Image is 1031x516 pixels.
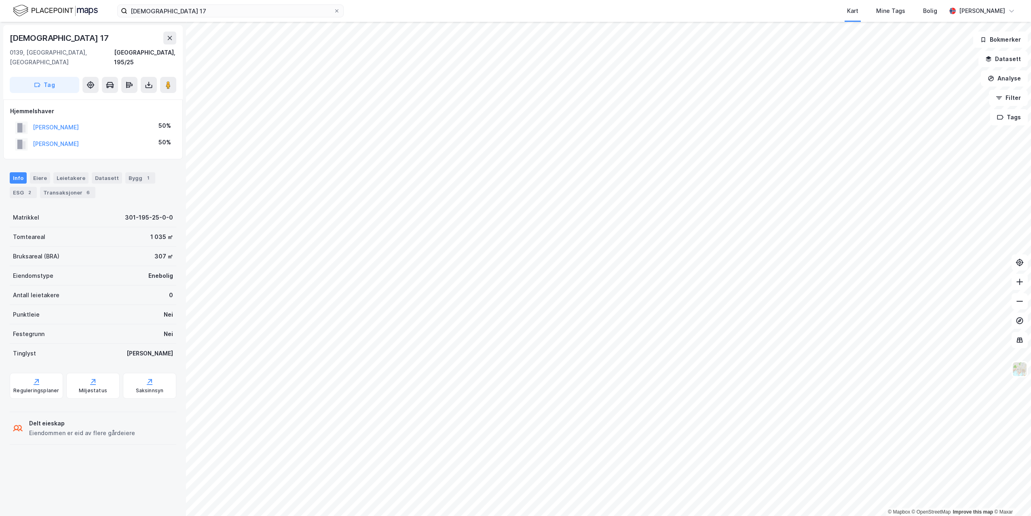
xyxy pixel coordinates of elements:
[989,90,1028,106] button: Filter
[10,187,37,198] div: ESG
[13,213,39,222] div: Matrikkel
[13,4,98,18] img: logo.f888ab2527a4732fd821a326f86c7f29.svg
[1012,362,1027,377] img: Z
[25,188,34,197] div: 2
[10,48,114,67] div: 0139, [GEOGRAPHIC_DATA], [GEOGRAPHIC_DATA]
[953,509,993,515] a: Improve this map
[13,232,45,242] div: Tomteareal
[164,329,173,339] div: Nei
[912,509,951,515] a: OpenStreetMap
[29,428,135,438] div: Eiendommen er eid av flere gårdeiere
[40,187,95,198] div: Transaksjoner
[10,32,110,44] div: [DEMOGRAPHIC_DATA] 17
[127,349,173,358] div: [PERSON_NAME]
[13,329,44,339] div: Festegrunn
[158,121,171,131] div: 50%
[13,310,40,319] div: Punktleie
[136,387,164,394] div: Saksinnsyn
[154,252,173,261] div: 307 ㎡
[13,290,59,300] div: Antall leietakere
[973,32,1028,48] button: Bokmerker
[84,188,92,197] div: 6
[990,109,1028,125] button: Tags
[127,5,334,17] input: Søk på adresse, matrikkel, gårdeiere, leietakere eller personer
[79,387,107,394] div: Miljøstatus
[959,6,1005,16] div: [PERSON_NAME]
[13,387,59,394] div: Reguleringsplaner
[53,172,89,184] div: Leietakere
[30,172,50,184] div: Eiere
[10,106,176,116] div: Hjemmelshaver
[13,271,53,281] div: Eiendomstype
[125,172,155,184] div: Bygg
[991,477,1031,516] iframe: Chat Widget
[169,290,173,300] div: 0
[114,48,176,67] div: [GEOGRAPHIC_DATA], 195/25
[144,174,152,182] div: 1
[29,419,135,428] div: Delt eieskap
[164,310,173,319] div: Nei
[981,70,1028,87] button: Analyse
[158,137,171,147] div: 50%
[150,232,173,242] div: 1 035 ㎡
[92,172,122,184] div: Datasett
[978,51,1028,67] button: Datasett
[876,6,905,16] div: Mine Tags
[923,6,937,16] div: Bolig
[888,509,910,515] a: Mapbox
[10,77,79,93] button: Tag
[847,6,858,16] div: Kart
[10,172,27,184] div: Info
[125,213,173,222] div: 301-195-25-0-0
[148,271,173,281] div: Enebolig
[13,349,36,358] div: Tinglyst
[13,252,59,261] div: Bruksareal (BRA)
